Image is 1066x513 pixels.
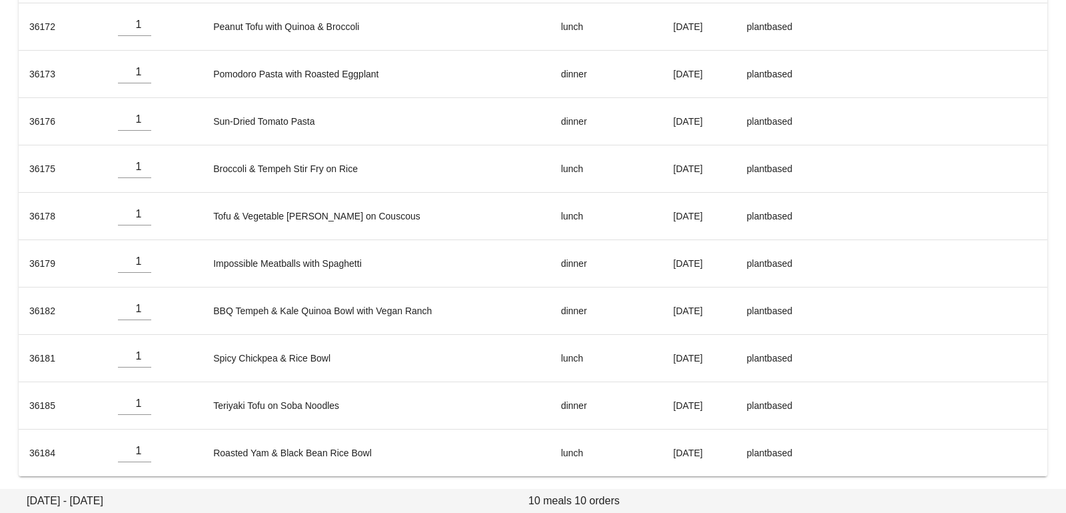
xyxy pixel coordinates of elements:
[736,335,833,382] td: plantbased
[203,382,550,430] td: Teriyaki Tofu on Soba Noodles
[203,240,550,288] td: Impossible Meatballs with Spaghetti
[203,98,550,145] td: Sun-Dried Tomato Pasta
[550,51,663,98] td: dinner
[663,193,736,240] td: [DATE]
[663,288,736,335] td: [DATE]
[203,288,550,335] td: BBQ Tempeh & Kale Quinoa Bowl with Vegan Ranch
[550,382,663,430] td: dinner
[663,145,736,193] td: [DATE]
[736,382,833,430] td: plantbased
[663,240,736,288] td: [DATE]
[19,51,107,98] td: 36173
[19,3,107,51] td: 36172
[663,98,736,145] td: [DATE]
[203,430,550,476] td: Roasted Yam & Black Bean Rice Bowl
[203,3,550,51] td: Peanut Tofu with Quinoa & Broccoli
[550,145,663,193] td: lunch
[736,3,833,51] td: plantbased
[19,382,107,430] td: 36185
[19,145,107,193] td: 36175
[203,193,550,240] td: Tofu & Vegetable [PERSON_NAME] on Couscous
[736,288,833,335] td: plantbased
[19,193,107,240] td: 36178
[203,335,550,382] td: Spicy Chickpea & Rice Bowl
[663,3,736,51] td: [DATE]
[736,193,833,240] td: plantbased
[19,98,107,145] td: 36176
[663,430,736,476] td: [DATE]
[736,430,833,476] td: plantbased
[19,335,107,382] td: 36181
[203,145,550,193] td: Broccoli & Tempeh Stir Fry on Rice
[663,335,736,382] td: [DATE]
[19,288,107,335] td: 36182
[663,51,736,98] td: [DATE]
[550,98,663,145] td: dinner
[736,98,833,145] td: plantbased
[19,430,107,476] td: 36184
[550,430,663,476] td: lunch
[550,288,663,335] td: dinner
[550,240,663,288] td: dinner
[736,51,833,98] td: plantbased
[19,240,107,288] td: 36179
[736,240,833,288] td: plantbased
[736,145,833,193] td: plantbased
[203,51,550,98] td: Pomodoro Pasta with Roasted Eggplant
[550,193,663,240] td: lunch
[550,3,663,51] td: lunch
[663,382,736,430] td: [DATE]
[550,335,663,382] td: lunch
